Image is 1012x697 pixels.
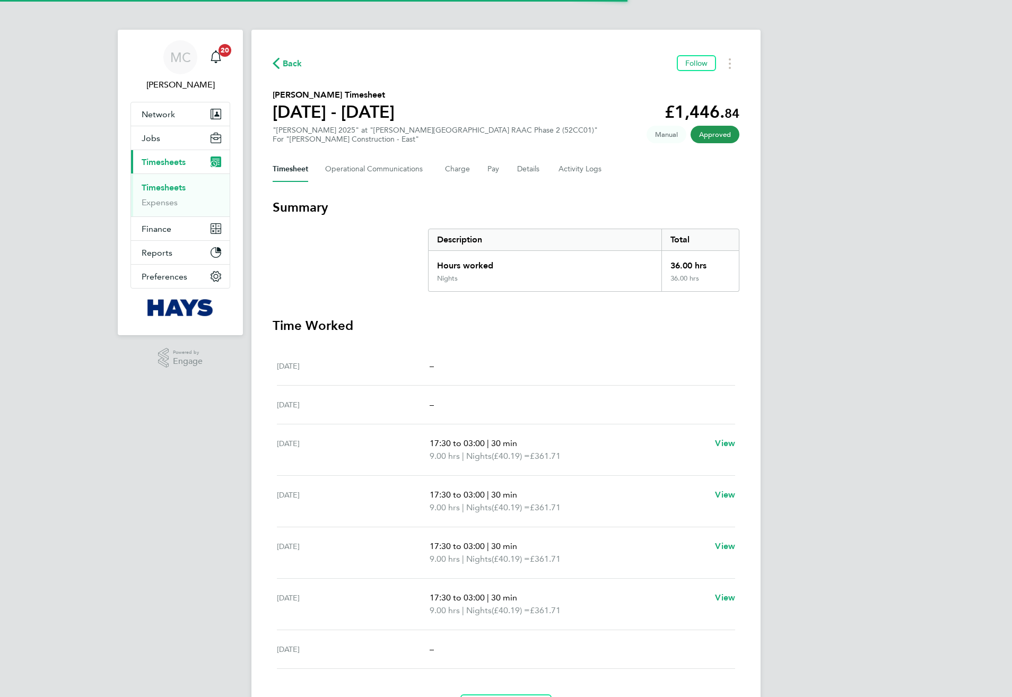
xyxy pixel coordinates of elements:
div: Timesheets [131,173,230,216]
button: Back [273,57,302,70]
div: "[PERSON_NAME] 2025" at "[PERSON_NAME][GEOGRAPHIC_DATA] RAAC Phase 2 (52CC01)" [273,126,598,144]
span: Follow [685,58,708,68]
button: Charge [445,156,470,182]
a: View [715,489,735,501]
app-decimal: £1,446. [665,102,739,122]
button: Reports [131,241,230,264]
button: Jobs [131,126,230,150]
span: 30 min [491,541,517,551]
div: [DATE] [277,360,430,372]
a: 20 [205,40,226,74]
span: (£40.19) = [492,554,530,564]
button: Finance [131,217,230,240]
div: Summary [428,229,739,292]
span: Finance [142,224,171,234]
div: [DATE] [277,540,430,565]
span: | [462,451,464,461]
span: 20 [219,44,231,57]
span: – [430,399,434,410]
span: (£40.19) = [492,502,530,512]
span: (£40.19) = [492,451,530,461]
div: For "[PERSON_NAME] Construction - East" [273,135,598,144]
span: Nights [466,450,492,463]
span: Engage [173,357,203,366]
button: Timesheet [273,156,308,182]
span: 9.00 hrs [430,605,460,615]
div: Total [661,229,739,250]
a: View [715,591,735,604]
a: MC[PERSON_NAME] [130,40,230,91]
span: Preferences [142,272,187,282]
span: 9.00 hrs [430,502,460,512]
button: Network [131,102,230,126]
span: 84 [725,106,739,121]
a: Timesheets [142,182,186,193]
span: (£40.19) = [492,605,530,615]
span: Nights [466,553,492,565]
span: View [715,438,735,448]
button: Timesheets Menu [720,55,739,72]
div: Nights [437,274,458,283]
span: Nights [466,604,492,617]
div: [DATE] [277,591,430,617]
button: Preferences [131,265,230,288]
span: | [487,438,489,448]
nav: Main navigation [118,30,243,335]
button: Pay [487,156,500,182]
span: This timesheet was manually created. [647,126,686,143]
div: [DATE] [277,398,430,411]
div: [DATE] [277,489,430,514]
button: Follow [677,55,716,71]
button: Activity Logs [559,156,603,182]
span: £361.71 [530,554,561,564]
span: | [462,554,464,564]
span: Back [283,57,302,70]
span: 17:30 to 03:00 [430,593,485,603]
span: 9.00 hrs [430,554,460,564]
div: [DATE] [277,643,430,656]
a: View [715,540,735,553]
span: 17:30 to 03:00 [430,438,485,448]
span: | [487,593,489,603]
span: | [462,605,464,615]
span: Reports [142,248,172,258]
img: hays-logo-retina.png [147,299,214,316]
div: [DATE] [277,437,430,463]
span: MC [170,50,191,64]
span: View [715,490,735,500]
div: 36.00 hrs [661,251,739,274]
span: | [462,502,464,512]
h3: Time Worked [273,317,739,334]
button: Details [517,156,542,182]
div: 36.00 hrs [661,274,739,291]
button: Timesheets [131,150,230,173]
a: Go to home page [130,299,230,316]
span: View [715,593,735,603]
span: 30 min [491,490,517,500]
span: 30 min [491,438,517,448]
h2: [PERSON_NAME] Timesheet [273,89,395,101]
div: Description [429,229,661,250]
span: | [487,541,489,551]
span: £361.71 [530,451,561,461]
span: Meg Castleton [130,79,230,91]
a: Expenses [142,197,178,207]
span: View [715,541,735,551]
span: Timesheets [142,157,186,167]
span: 30 min [491,593,517,603]
h3: Summary [273,199,739,216]
button: Operational Communications [325,156,428,182]
span: £361.71 [530,605,561,615]
span: 17:30 to 03:00 [430,490,485,500]
span: This timesheet has been approved. [691,126,739,143]
div: Hours worked [429,251,661,274]
span: Jobs [142,133,160,143]
span: £361.71 [530,502,561,512]
h1: [DATE] - [DATE] [273,101,395,123]
span: Nights [466,501,492,514]
span: – [430,361,434,371]
a: Powered byEngage [158,348,203,368]
span: 17:30 to 03:00 [430,541,485,551]
span: Powered by [173,348,203,357]
a: View [715,437,735,450]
